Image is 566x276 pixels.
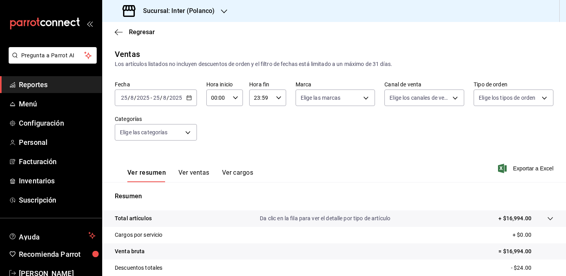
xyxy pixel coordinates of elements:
span: / [134,95,136,101]
input: ---- [136,95,150,101]
label: Hora inicio [206,82,243,87]
input: -- [153,95,160,101]
input: -- [130,95,134,101]
span: Recomienda Parrot [19,249,96,260]
span: Menú [19,99,96,109]
input: -- [163,95,167,101]
label: Marca [296,82,375,87]
p: Cargos por servicio [115,231,163,239]
span: Regresar [129,28,155,36]
span: Configuración [19,118,96,128]
span: / [167,95,169,101]
input: -- [121,95,128,101]
p: - $24.00 [511,264,553,272]
p: + $0.00 [513,231,553,239]
button: Pregunta a Parrot AI [9,47,97,64]
span: / [160,95,162,101]
span: - [151,95,152,101]
input: ---- [169,95,182,101]
label: Canal de venta [384,82,464,87]
p: = $16,994.00 [498,247,553,256]
span: Ayuda [19,231,85,240]
p: + $16,994.00 [498,214,531,223]
button: Regresar [115,28,155,36]
span: Reportes [19,79,96,90]
span: / [128,95,130,101]
a: Pregunta a Parrot AI [6,57,97,65]
span: Suscripción [19,195,96,205]
span: Personal [19,137,96,148]
button: Ver resumen [127,169,166,182]
p: Da clic en la fila para ver el detalle por tipo de artículo [260,214,390,223]
label: Hora fin [249,82,286,87]
div: navigation tabs [127,169,253,182]
span: Elige las marcas [301,94,341,102]
button: Exportar a Excel [500,164,553,173]
label: Categorías [115,116,197,122]
p: Venta bruta [115,247,145,256]
div: Los artículos listados no incluyen descuentos de orden y el filtro de fechas está limitado a un m... [115,60,553,68]
span: Facturación [19,156,96,167]
span: Pregunta a Parrot AI [21,51,85,60]
button: Ver cargos [222,169,254,182]
h3: Sucursal: Inter (Polanco) [137,6,215,16]
p: Total artículos [115,214,152,223]
button: open_drawer_menu [86,20,93,27]
button: Ver ventas [178,169,209,182]
div: Ventas [115,48,140,60]
p: Resumen [115,192,553,201]
p: Descuentos totales [115,264,162,272]
span: Inventarios [19,175,96,186]
span: Elige los tipos de orden [479,94,535,102]
label: Tipo de orden [474,82,553,87]
span: Elige las categorías [120,128,168,136]
label: Fecha [115,82,197,87]
span: Elige los canales de venta [390,94,450,102]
